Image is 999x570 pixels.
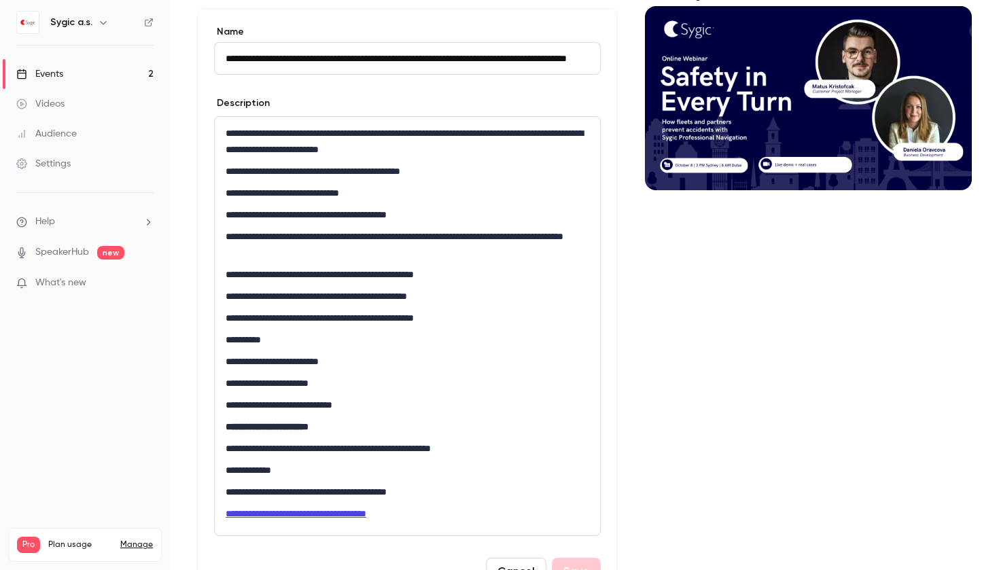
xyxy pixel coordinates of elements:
span: Help [35,215,55,229]
label: Name [214,25,601,39]
li: help-dropdown-opener [16,215,154,229]
span: What's new [35,276,86,290]
div: Audience [16,127,77,141]
a: SpeakerHub [35,245,89,260]
label: Description [214,96,270,110]
section: description [214,116,601,536]
a: Manage [120,539,153,550]
img: Sygic a.s. [17,12,39,33]
span: Plan usage [48,539,112,550]
div: Settings [16,157,71,171]
h6: Sygic a.s. [50,16,92,29]
div: Videos [16,97,65,111]
span: Pro [17,537,40,553]
span: new [97,246,124,260]
div: Events [16,67,63,81]
iframe: Noticeable Trigger [137,277,154,289]
div: editor [215,117,600,535]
